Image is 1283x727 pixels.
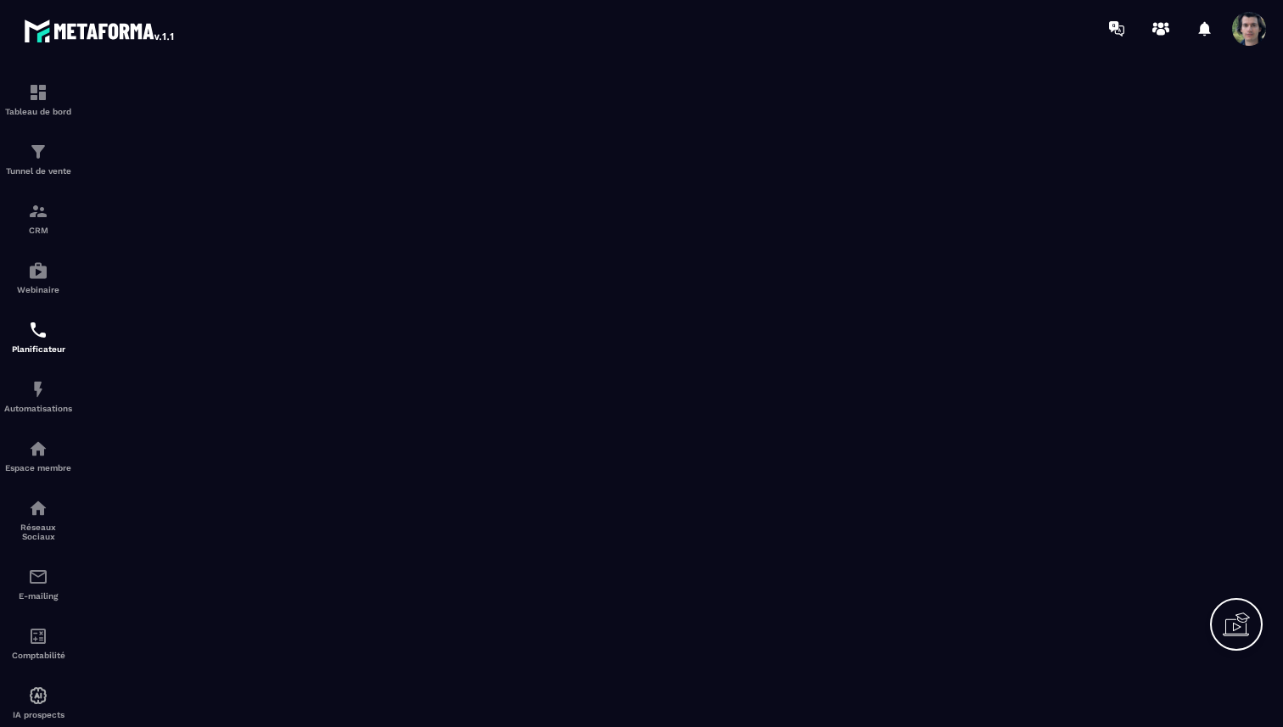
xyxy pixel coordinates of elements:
[4,226,72,235] p: CRM
[28,685,48,706] img: automations
[4,166,72,176] p: Tunnel de vente
[4,613,72,673] a: accountantaccountantComptabilité
[28,260,48,281] img: automations
[28,439,48,459] img: automations
[4,710,72,719] p: IA prospects
[4,651,72,660] p: Comptabilité
[4,463,72,473] p: Espace membre
[4,188,72,248] a: formationformationCRM
[28,320,48,340] img: scheduler
[4,107,72,116] p: Tableau de bord
[4,285,72,294] p: Webinaire
[4,404,72,413] p: Automatisations
[24,15,176,46] img: logo
[4,523,72,541] p: Réseaux Sociaux
[4,366,72,426] a: automationsautomationsAutomatisations
[28,626,48,646] img: accountant
[4,129,72,188] a: formationformationTunnel de vente
[4,426,72,485] a: automationsautomationsEspace membre
[28,82,48,103] img: formation
[4,307,72,366] a: schedulerschedulerPlanificateur
[4,248,72,307] a: automationsautomationsWebinaire
[4,554,72,613] a: emailemailE-mailing
[28,379,48,400] img: automations
[28,567,48,587] img: email
[4,344,72,354] p: Planificateur
[28,201,48,221] img: formation
[4,70,72,129] a: formationformationTableau de bord
[28,498,48,518] img: social-network
[4,485,72,554] a: social-networksocial-networkRéseaux Sociaux
[4,591,72,601] p: E-mailing
[28,142,48,162] img: formation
